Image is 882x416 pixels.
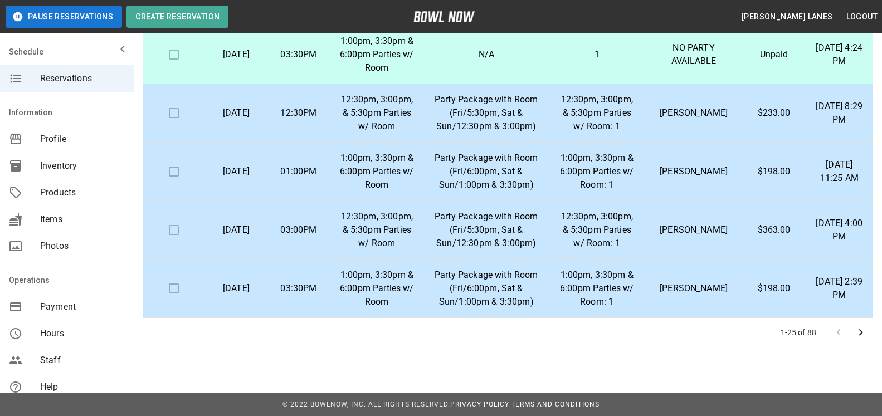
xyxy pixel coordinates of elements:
span: Hours [40,327,125,340]
p: [DATE] [214,223,259,237]
a: Privacy Policy [450,400,509,408]
p: [DATE] 4:24 PM [815,41,864,68]
span: Products [40,186,125,199]
p: [PERSON_NAME] [654,165,734,178]
span: Payment [40,300,125,314]
p: [PERSON_NAME] [654,106,734,120]
p: NO PARTY AVAILABLE [654,41,734,68]
span: Staff [40,354,125,367]
span: © 2022 BowlNow, Inc. All Rights Reserved. [282,400,450,408]
p: [DATE] [214,48,259,61]
p: Party Package with Room (Fri/6:00pm, Sat & Sun/1:00pm & 3:30pm) [433,151,540,192]
img: logo [413,11,475,22]
button: [PERSON_NAME] Lanes [737,7,837,27]
p: 12:30pm, 3:00pm, & 5:30pm Parties w/ Room [339,210,415,250]
span: Photos [40,239,125,253]
p: [DATE] 4:00 PM [815,217,864,243]
span: Profile [40,133,125,146]
p: [PERSON_NAME] [654,282,734,295]
p: $198.00 [752,165,797,178]
p: [DATE] 11:25 AM [815,158,864,185]
p: 12:30pm, 3:00pm, & 5:30pm Parties w/ Room [339,93,415,133]
p: 12:30PM [276,106,321,120]
span: Inventory [40,159,125,173]
p: 1:00pm, 3:30pm & 6:00pm Parties w/ Room [339,35,415,75]
p: 03:30PM [276,282,321,295]
p: 1:00pm, 3:30pm & 6:00pm Parties w/ Room: 1 [558,268,636,309]
p: 1:00pm, 3:30pm & 6:00pm Parties w/ Room: 1 [558,151,636,192]
p: 1:00pm, 3:30pm & 6:00pm Parties w/ Room [339,151,415,192]
span: Items [40,213,125,226]
p: [DATE] 2:39 PM [815,275,864,302]
p: Unpaid [752,48,797,61]
button: Go to next page [850,321,872,344]
p: 03:00PM [276,223,321,237]
p: [DATE] [214,106,259,120]
p: Party Package with Room (Fri/6:00pm, Sat & Sun/1:00pm & 3:30pm) [433,268,540,309]
p: Party Package with Room (Fri/5:30pm, Sat & Sun/12:30pm & 3:00pm) [433,210,540,250]
button: Pause Reservations [6,6,122,28]
p: 03:30PM [276,48,321,61]
p: 1 [558,48,636,61]
button: Logout [842,7,882,27]
p: 1-25 of 88 [781,327,817,338]
p: 01:00PM [276,165,321,178]
p: [PERSON_NAME] [654,223,734,237]
span: Reservations [40,72,125,85]
p: $233.00 [752,106,797,120]
p: 12:30pm, 3:00pm, & 5:30pm Parties w/ Room: 1 [558,210,636,250]
p: $198.00 [752,282,797,295]
p: [DATE] [214,165,259,178]
p: 12:30pm, 3:00pm, & 5:30pm Parties w/ Room: 1 [558,93,636,133]
p: Party Package with Room (Fri/5:30pm, Sat & Sun/12:30pm & 3:00pm) [433,93,540,133]
p: [DATE] 8:29 PM [815,100,864,126]
button: Create Reservation [126,6,228,28]
p: [DATE] [214,282,259,295]
span: Help [40,380,125,394]
p: $363.00 [752,223,797,237]
p: 1:00pm, 3:30pm & 6:00pm Parties w/ Room [339,268,415,309]
p: N/A [433,48,540,61]
a: Terms and Conditions [511,400,600,408]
